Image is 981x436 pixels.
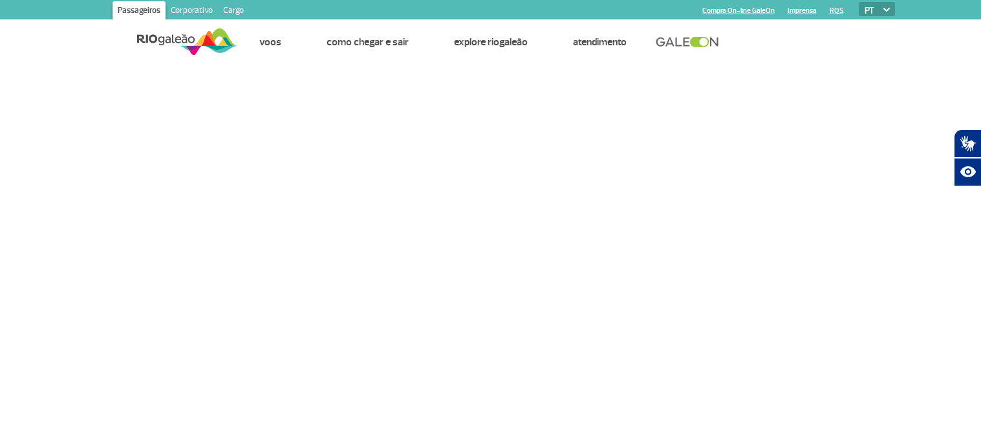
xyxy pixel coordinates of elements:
[788,6,817,15] a: Imprensa
[218,1,249,22] a: Cargo
[454,36,528,49] a: Explore RIOgaleão
[702,6,775,15] a: Compra On-line GaleOn
[954,129,981,186] div: Plugin de acessibilidade da Hand Talk.
[954,129,981,158] button: Abrir tradutor de língua de sinais.
[327,36,409,49] a: Como chegar e sair
[954,158,981,186] button: Abrir recursos assistivos.
[113,1,166,22] a: Passageiros
[166,1,218,22] a: Corporativo
[830,6,844,15] a: RQS
[259,36,281,49] a: Voos
[573,36,627,49] a: Atendimento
